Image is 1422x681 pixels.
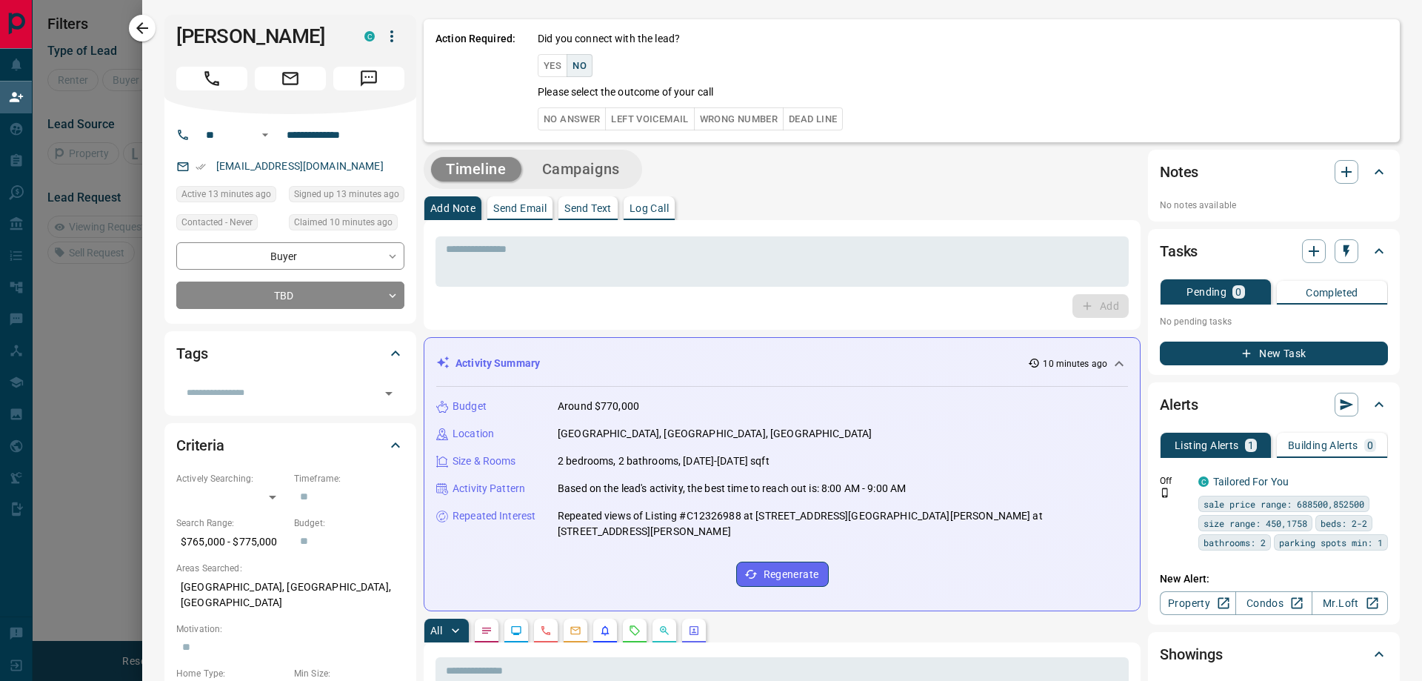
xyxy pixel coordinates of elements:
div: Alerts [1160,387,1388,422]
svg: Notes [481,625,493,637]
p: Areas Searched: [176,562,404,575]
div: Tasks [1160,233,1388,269]
h2: Tasks [1160,239,1198,263]
svg: Emails [570,625,581,637]
p: Actively Searching: [176,472,287,485]
span: size range: 450,1758 [1204,516,1307,531]
button: Campaigns [527,157,635,182]
p: Off [1160,474,1189,488]
span: Contacted - Never [181,215,253,230]
p: 0 [1235,287,1241,297]
div: Buyer [176,242,404,270]
button: Wrong Number [694,107,784,130]
p: 0 [1367,440,1373,451]
p: 1 [1248,440,1254,451]
h2: Alerts [1160,393,1198,416]
p: [GEOGRAPHIC_DATA], [GEOGRAPHIC_DATA], [GEOGRAPHIC_DATA] [176,575,404,615]
p: Budget: [294,516,404,530]
p: Send Text [564,203,612,213]
span: beds: 2-2 [1321,516,1367,531]
p: Budget [453,399,487,414]
a: Property [1160,591,1236,615]
p: New Alert: [1160,571,1388,587]
button: Regenerate [736,562,829,587]
p: Log Call [630,203,669,213]
p: No pending tasks [1160,310,1388,333]
h2: Showings [1160,642,1223,666]
div: Activity Summary10 minutes ago [436,350,1128,377]
span: sale price range: 688500,852500 [1204,496,1364,511]
span: Claimed 10 minutes ago [294,215,393,230]
p: Min Size: [294,667,404,680]
svg: Calls [540,625,552,637]
svg: Requests [629,625,641,637]
button: No Answer [538,107,606,130]
button: Open [256,126,274,144]
p: Listing Alerts [1175,440,1239,451]
div: Mon Oct 13 2025 [176,186,281,207]
button: No [567,54,592,77]
a: Tailored For You [1213,476,1289,488]
p: 10 minutes ago [1043,357,1107,371]
p: Size & Rooms [453,454,516,469]
svg: Push Notification Only [1160,488,1170,498]
p: Activity Pattern [453,481,525,496]
p: All [430,625,442,636]
span: Message [333,67,404,90]
p: Search Range: [176,516,287,530]
svg: Email Verified [196,162,206,172]
p: Motivation: [176,622,404,636]
p: Timeframe: [294,472,404,485]
div: Notes [1160,154,1388,190]
h1: [PERSON_NAME] [176,24,342,48]
p: Location [453,426,494,442]
button: New Task [1160,342,1388,365]
h2: Tags [176,342,207,365]
p: Building Alerts [1288,440,1358,451]
p: Send Email [493,203,547,213]
h2: Notes [1160,160,1198,184]
p: 2 bedrooms, 2 bathrooms, [DATE]-[DATE] sqft [558,454,770,469]
p: Activity Summary [455,356,540,371]
p: Based on the lead's activity, the best time to reach out is: 8:00 AM - 9:00 AM [558,481,906,496]
p: Did you connect with the lead? [538,31,680,47]
p: [GEOGRAPHIC_DATA], [GEOGRAPHIC_DATA], [GEOGRAPHIC_DATA] [558,426,872,442]
span: Signed up 13 minutes ago [294,187,399,202]
div: Mon Oct 13 2025 [289,214,404,235]
h2: Criteria [176,433,224,457]
div: Criteria [176,428,404,463]
span: Active 13 minutes ago [181,187,271,202]
p: Repeated Interest [453,508,535,524]
svg: Agent Actions [688,625,700,637]
p: Around $770,000 [558,399,639,414]
a: Condos [1235,591,1312,615]
a: [EMAIL_ADDRESS][DOMAIN_NAME] [216,160,384,172]
p: Pending [1186,287,1226,297]
svg: Opportunities [658,625,670,637]
a: Mr.Loft [1312,591,1388,615]
span: Email [255,67,326,90]
div: TBD [176,282,404,309]
p: No notes available [1160,199,1388,212]
button: Dead Line [783,107,843,130]
div: Mon Oct 13 2025 [289,186,404,207]
svg: Lead Browsing Activity [510,625,522,637]
p: Action Required: [435,31,515,130]
button: Yes [538,54,567,77]
p: $765,000 - $775,000 [176,530,287,554]
p: Please select the outcome of your call [538,84,713,100]
button: Timeline [431,157,521,182]
span: Call [176,67,247,90]
p: Completed [1306,288,1358,298]
div: Showings [1160,637,1388,672]
p: Add Note [430,203,475,213]
div: condos.ca [364,31,375,41]
p: Repeated views of Listing #C12326988 at [STREET_ADDRESS][GEOGRAPHIC_DATA][PERSON_NAME] at [STREET... [558,508,1128,539]
span: bathrooms: 2 [1204,535,1266,550]
button: Open [378,383,399,404]
div: Tags [176,336,404,371]
span: parking spots min: 1 [1279,535,1383,550]
button: Left Voicemail [605,107,694,130]
p: Home Type: [176,667,287,680]
div: condos.ca [1198,476,1209,487]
